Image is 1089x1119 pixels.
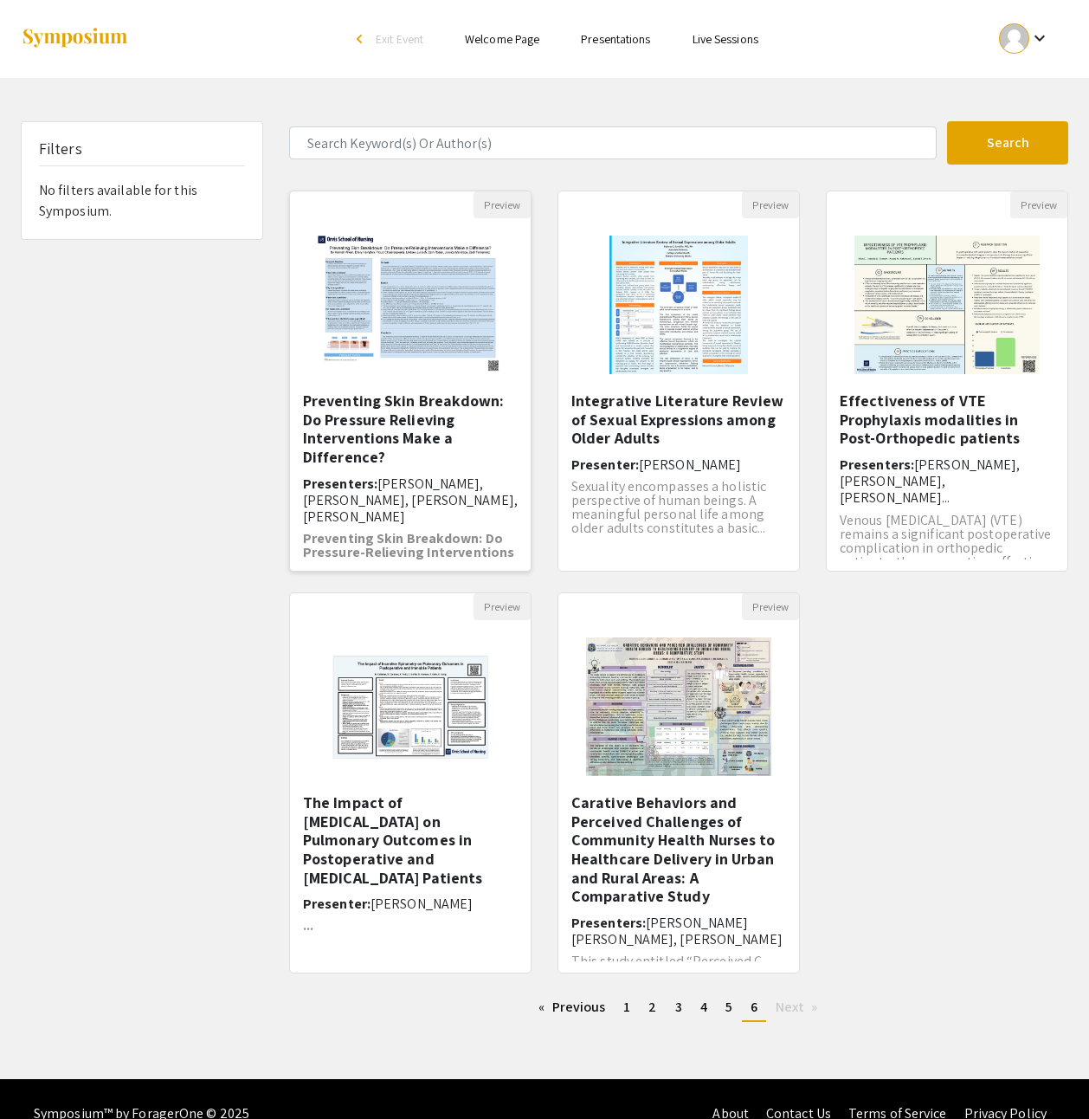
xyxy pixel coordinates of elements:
h6: Presenters: [840,456,1054,507]
div: Open Presentation <p>Preventing Skin Breakdown: Do Pressure Relieving Interventions Make a Differ... [289,191,532,572]
img: <p>Integrative Literature Review of Sexual Expressions among Older Adults</p> [592,218,765,391]
span: [PERSON_NAME], [PERSON_NAME], [PERSON_NAME]... [840,456,1021,507]
strong: ... [303,916,313,935]
span: 6 [751,998,757,1016]
span: [PERSON_NAME] [639,456,741,474]
button: Preview [742,191,799,218]
span: Next [776,998,804,1016]
h5: Integrative Literature Review of Sexual Expressions among Older Adults [571,391,786,448]
h5: The Impact of [MEDICAL_DATA] on Pulmonary Outcomes in ​Postoperative and [MEDICAL_DATA] Patients [303,793,518,887]
h6: Presenters: [303,475,518,526]
img: Symposium by ForagerOne [21,27,129,50]
a: Previous page [530,994,614,1020]
span: 1 [623,998,630,1016]
span: [PERSON_NAME] [PERSON_NAME], [PERSON_NAME] [571,914,783,948]
img: <p><span style="color: rgb(0, 0, 0);">Effectiveness of VTE Prophylaxis modalities in Post-Orthope... [837,218,1056,391]
a: Live Sessions [693,31,758,47]
button: Preview [474,191,531,218]
input: Search Keyword(s) Or Author(s) [289,126,937,159]
p: Sexuality encompasses a holistic perspective of human beings. A meaningful personal life among ol... [571,480,786,535]
strong: Preventing Skin Breakdown: Do Pressure-Relieving Interventions Make a Difference? [303,529,514,575]
span: [PERSON_NAME] [371,895,473,913]
img: <p>Preventing Skin Breakdown: Do Pressure Relieving Interventions Make a Difference?</p> [300,218,519,391]
span: 3 [675,998,682,1016]
span: Exit Event [376,31,423,47]
button: Preview [474,593,531,620]
div: arrow_back_ios [357,34,367,44]
a: Presentations [581,31,650,47]
h6: Presenters: [571,915,786,948]
span: 5 [725,998,732,1016]
div: No filters available for this Symposium. [22,122,262,239]
img: <p>Carative Behaviors and Perceived Challenges of Community Health Nurses to Healthcare Delivery ... [569,620,788,793]
img: <p class="ql-align-center">The Impact of Incentive Spirometry on Pulmonary Outcomes in ​</p><p cl... [290,631,531,782]
h6: Presenter: [303,896,518,912]
div: Open Presentation <p class="ql-align-center">The Impact of Incentive Spirometry on Pulmonary Outc... [289,592,532,973]
span: 2 [648,998,656,1016]
a: Welcome Page [465,31,539,47]
ul: Pagination [289,994,1068,1022]
button: Expand account dropdown [981,19,1068,58]
span: 4 [700,998,707,1016]
button: Preview [1010,191,1067,218]
div: Open Presentation <p>Integrative Literature Review of Sexual Expressions among Older Adults</p> [557,191,800,572]
mat-icon: Expand account dropdown [1029,28,1050,49]
p: Venous [MEDICAL_DATA] (VTE) remains a significant postoperative complication in orthopedic patien... [840,514,1054,569]
h6: Presenter: [571,456,786,473]
button: Search [947,121,1068,165]
h5: Preventing Skin Breakdown: Do Pressure Relieving Interventions Make a Difference? [303,391,518,466]
h5: Effectiveness of VTE Prophylaxis modalities in Post-Orthopedic patients [840,391,1054,448]
h5: Carative Behaviors and Perceived Challenges of Community Health Nurses to Healthcare Delivery in ... [571,793,786,906]
div: Open Presentation <p><span style="color: rgb(0, 0, 0);">Effectiveness of VTE Prophylaxis modaliti... [826,191,1068,572]
span: [PERSON_NAME], [PERSON_NAME], [PERSON_NAME], [PERSON_NAME] [303,475,518,526]
iframe: Chat [13,1041,74,1106]
h5: Filters [39,139,82,158]
p: This study entitled “Perceived C... [571,954,786,968]
button: Preview [742,593,799,620]
div: Open Presentation <p>Carative Behaviors and Perceived Challenges of Community Health Nurses to He... [557,592,800,973]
